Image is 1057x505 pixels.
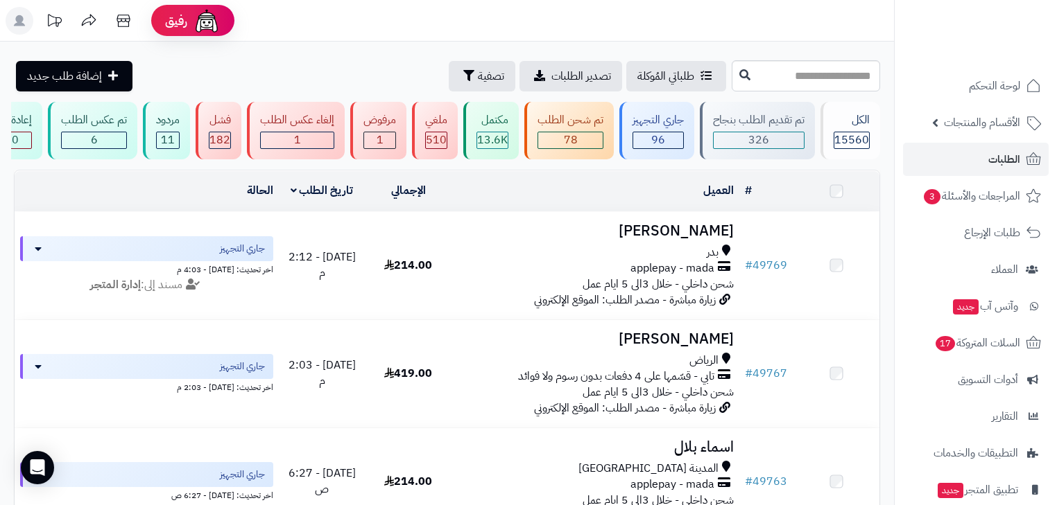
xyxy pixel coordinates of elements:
[903,326,1049,360] a: السلات المتروكة17
[534,292,716,308] span: زيارة مباشرة - مصدر الطلب: الموقع الإلكتروني
[583,384,734,400] span: شحن داخلي - خلال 3الى 5 ايام عمل
[477,132,508,148] div: 13598
[617,102,697,159] a: جاري التجهيز 96
[409,102,461,159] a: ملغي 510
[21,451,54,484] div: Open Intercom Messenger
[834,112,870,128] div: الكل
[903,179,1049,213] a: المراجعات والأسئلة3
[963,35,1044,64] img: logo-2.png
[156,112,180,128] div: مردود
[958,370,1018,389] span: أدوات التسويق
[903,290,1049,323] a: وآتس آبجديد
[140,102,193,159] a: مردود 11
[745,365,787,382] a: #49767
[707,245,719,260] span: بدر
[633,112,684,128] div: جاري التجهيز
[449,61,515,91] button: تصفية
[260,112,334,128] div: إلغاء عكس الطلب
[90,276,141,293] strong: إدارة المتجر
[903,69,1049,103] a: لوحة التحكم
[745,473,787,490] a: #49763
[10,277,284,293] div: مسند إلى:
[583,276,734,292] span: شحن داخلي - خلال 3الى 5 ايام عمل
[289,465,356,497] span: [DATE] - 6:27 ص
[745,473,753,490] span: #
[220,468,265,481] span: جاري التجهيز
[209,112,231,128] div: فشل
[934,333,1020,353] span: السلات المتروكة
[91,132,98,148] span: 6
[519,61,622,91] a: تصدير الطلبات
[20,487,273,502] div: اخر تحديث: [DATE] - 6:27 ص
[244,102,347,159] a: إلغاء عكس الطلب 1
[157,132,179,148] div: 11
[745,257,753,274] span: #
[165,12,187,29] span: رفيق
[476,112,508,128] div: مكتمل
[651,132,665,148] span: 96
[936,480,1018,499] span: تطبيق المتجر
[969,76,1020,96] span: لوحة التحكم
[992,407,1018,426] span: التقارير
[922,186,1020,206] span: المراجعات والأسئلة
[745,257,787,274] a: #49769
[209,132,230,148] span: 182
[630,477,714,493] span: applepay - mada
[538,132,603,148] div: 78
[630,260,714,276] span: applepay - mada
[45,102,140,159] a: تم عكس الطلب 6
[924,189,940,204] span: 3
[578,461,719,477] span: المدينة [GEOGRAPHIC_DATA]
[261,132,334,148] div: 1
[903,253,1049,286] a: العملاء
[289,357,356,389] span: [DATE] - 2:03 م
[347,102,409,159] a: مرفوض 1
[20,379,273,393] div: اخر تحديث: [DATE] - 2:03 م
[478,68,504,85] span: تصفية
[697,102,818,159] a: تم تقديم الطلب بنجاح 326
[20,261,273,276] div: اخر تحديث: [DATE] - 4:03 م
[903,400,1049,433] a: التقارير
[220,242,265,256] span: جاري التجهيز
[426,132,447,148] span: 510
[457,223,734,239] h3: [PERSON_NAME]
[551,68,611,85] span: تصدير الطلبات
[934,443,1018,463] span: التطبيقات والخدمات
[477,132,508,148] span: 13.6K
[818,102,883,159] a: الكل15560
[425,112,447,128] div: ملغي
[834,132,869,148] span: 15560
[748,132,769,148] span: 326
[633,132,683,148] div: 96
[61,112,127,128] div: تم عكس الطلب
[522,102,617,159] a: تم شحن الطلب 78
[626,61,726,91] a: طلباتي المُوكلة
[220,360,265,373] span: جاري التجهيز
[384,257,432,274] span: 214.00
[944,113,1020,132] span: الأقسام والمنتجات
[952,296,1018,316] span: وآتس آب
[391,182,426,199] a: الإجمالي
[988,150,1020,169] span: الطلبات
[289,249,356,281] span: [DATE] - 2:12 م
[964,223,1020,242] span: طلبات الإرجاع
[745,182,752,199] a: #
[247,182,273,199] a: الحالة
[538,112,603,128] div: تم شحن الطلب
[703,182,734,199] a: العميل
[161,132,175,148] span: 11
[637,68,694,85] span: طلباتي المُوكلة
[193,102,244,159] a: فشل 182
[62,132,126,148] div: 6
[745,365,753,382] span: #
[714,132,804,148] div: 326
[291,182,354,199] a: تاريخ الطلب
[384,365,432,382] span: 419.00
[384,473,432,490] span: 214.00
[564,132,578,148] span: 78
[461,102,522,159] a: مكتمل 13.6K
[953,299,979,314] span: جديد
[363,112,396,128] div: مرفوض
